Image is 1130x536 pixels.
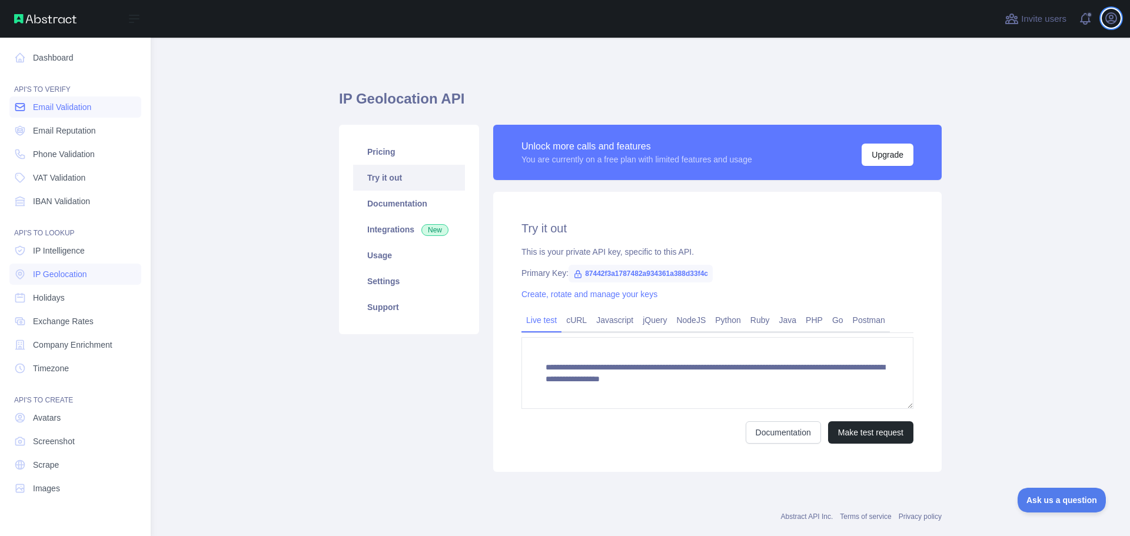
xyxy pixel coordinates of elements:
[353,139,465,165] a: Pricing
[14,14,77,24] img: Abstract API
[33,315,94,327] span: Exchange Rates
[421,224,448,236] span: New
[353,217,465,242] a: Integrations New
[9,71,141,94] div: API'S TO VERIFY
[9,454,141,475] a: Scrape
[746,421,821,444] a: Documentation
[9,431,141,452] a: Screenshot
[840,512,891,521] a: Terms of service
[33,101,91,113] span: Email Validation
[561,311,591,329] a: cURL
[353,294,465,320] a: Support
[9,334,141,355] a: Company Enrichment
[521,289,657,299] a: Create, rotate and manage your keys
[33,459,59,471] span: Scrape
[9,191,141,212] a: IBAN Validation
[775,311,802,329] a: Java
[521,154,752,165] div: You are currently on a free plan with limited features and usage
[638,311,672,329] a: jQuery
[9,381,141,405] div: API'S TO CREATE
[33,245,85,257] span: IP Intelligence
[899,512,942,521] a: Privacy policy
[9,240,141,261] a: IP Intelligence
[827,311,848,329] a: Go
[569,265,713,282] span: 87442f3a1787482a934361a388d33f4c
[9,311,141,332] a: Exchange Rates
[339,89,942,118] h1: IP Geolocation API
[672,311,710,329] a: NodeJS
[710,311,746,329] a: Python
[521,220,913,237] h2: Try it out
[521,139,752,154] div: Unlock more calls and features
[33,292,65,304] span: Holidays
[33,482,60,494] span: Images
[521,311,561,329] a: Live test
[9,407,141,428] a: Avatars
[33,268,87,280] span: IP Geolocation
[33,412,61,424] span: Avatars
[1002,9,1069,28] button: Invite users
[746,311,775,329] a: Ruby
[781,512,833,521] a: Abstract API Inc.
[801,311,827,329] a: PHP
[848,311,890,329] a: Postman
[33,362,69,374] span: Timezone
[9,120,141,141] a: Email Reputation
[353,242,465,268] a: Usage
[9,96,141,118] a: Email Validation
[9,214,141,238] div: API'S TO LOOKUP
[9,287,141,308] a: Holidays
[9,47,141,68] a: Dashboard
[1021,12,1066,26] span: Invite users
[353,191,465,217] a: Documentation
[9,478,141,499] a: Images
[353,268,465,294] a: Settings
[591,311,638,329] a: Javascript
[862,144,913,166] button: Upgrade
[9,144,141,165] a: Phone Validation
[1018,488,1106,512] iframe: Toggle Customer Support
[33,195,90,207] span: IBAN Validation
[521,267,913,279] div: Primary Key:
[9,358,141,379] a: Timezone
[33,148,95,160] span: Phone Validation
[33,435,75,447] span: Screenshot
[33,125,96,137] span: Email Reputation
[353,165,465,191] a: Try it out
[828,421,913,444] button: Make test request
[9,264,141,285] a: IP Geolocation
[33,172,85,184] span: VAT Validation
[9,167,141,188] a: VAT Validation
[33,339,112,351] span: Company Enrichment
[521,246,913,258] div: This is your private API key, specific to this API.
